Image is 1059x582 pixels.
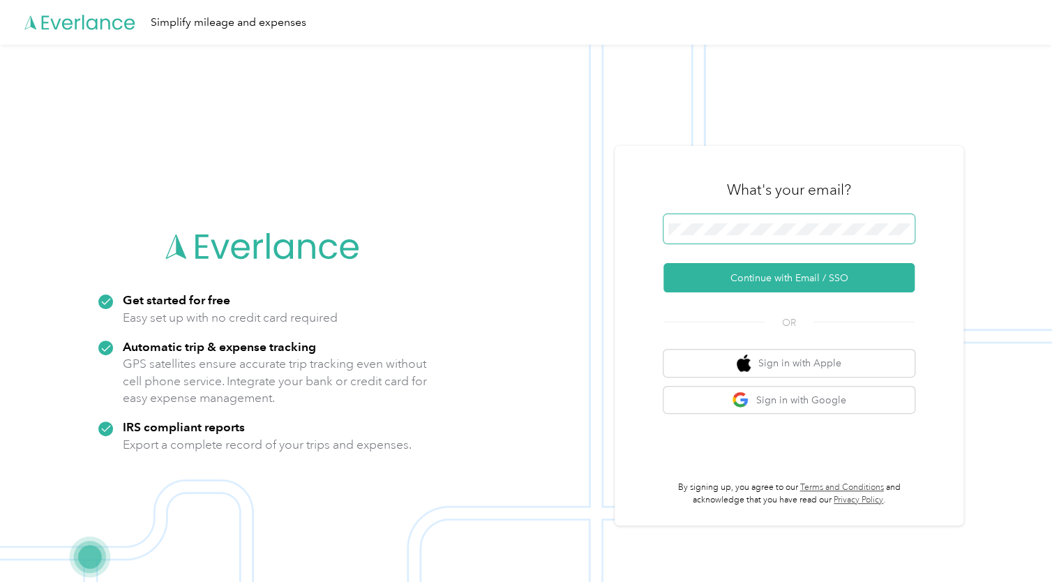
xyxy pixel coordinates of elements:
[663,387,915,414] button: google logoSign in with Google
[663,350,915,377] button: apple logoSign in with Apple
[663,263,915,292] button: Continue with Email / SSO
[123,309,338,327] p: Easy set up with no credit card required
[800,482,884,493] a: Terms and Conditions
[123,292,230,307] strong: Get started for free
[123,355,428,407] p: GPS satellites ensure accurate trip tracking even without cell phone service. Integrate your bank...
[151,14,306,31] div: Simplify mileage and expenses
[834,495,883,505] a: Privacy Policy
[737,355,751,372] img: apple logo
[123,436,412,454] p: Export a complete record of your trips and expenses.
[765,315,813,330] span: OR
[727,180,851,200] h3: What's your email?
[732,391,749,409] img: google logo
[663,482,915,506] p: By signing up, you agree to our and acknowledge that you have read our .
[123,419,245,434] strong: IRS compliant reports
[123,339,316,354] strong: Automatic trip & expense tracking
